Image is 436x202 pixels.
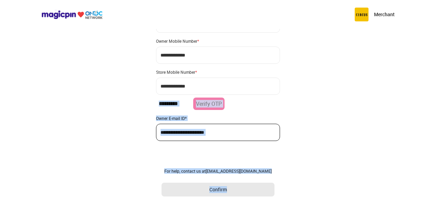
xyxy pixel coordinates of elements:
img: circus.b677b59b.png [355,8,368,21]
div: For help, contact us at [162,168,274,174]
div: Owner E-mail ID [156,115,280,121]
p: Merchant [374,11,395,18]
a: [EMAIL_ADDRESS][DOMAIN_NAME] [206,168,272,174]
button: Confirm [162,183,274,196]
button: Verify OTP [193,98,225,110]
div: Owner Mobile Number [156,38,280,44]
div: Store Mobile Number [156,69,280,75]
img: ondc-logo-new-small.8a59708e.svg [41,10,103,19]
